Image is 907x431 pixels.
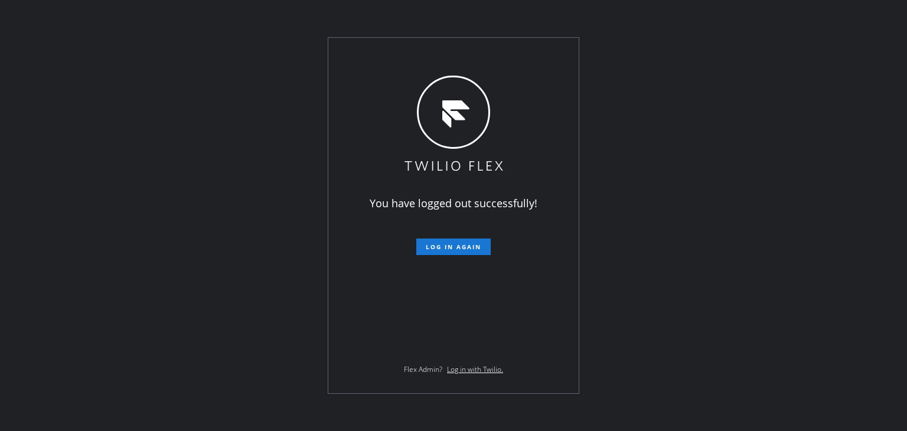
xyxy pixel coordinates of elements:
[370,196,537,210] span: You have logged out successfully!
[416,239,491,255] button: Log in again
[404,364,442,374] span: Flex Admin?
[447,364,503,374] a: Log in with Twilio.
[426,243,481,251] span: Log in again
